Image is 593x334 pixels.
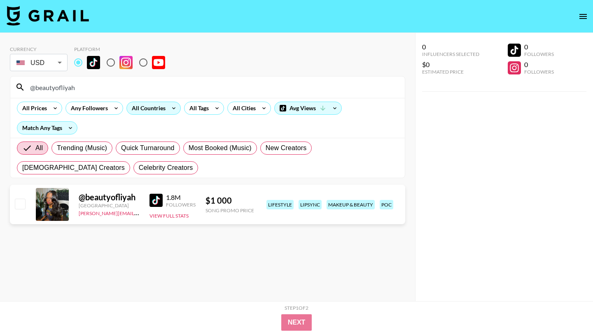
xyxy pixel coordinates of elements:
[22,163,125,173] span: [DEMOGRAPHIC_DATA] Creators
[17,102,49,114] div: All Prices
[524,60,554,69] div: 0
[79,209,201,216] a: [PERSON_NAME][EMAIL_ADDRESS][DOMAIN_NAME]
[74,46,172,52] div: Platform
[205,195,254,206] div: $ 1 000
[281,314,312,331] button: Next
[524,69,554,75] div: Followers
[10,46,68,52] div: Currency
[266,200,294,209] div: lifestyle
[266,143,307,153] span: New Creators
[7,6,89,26] img: Grail Talent
[575,8,591,25] button: open drawer
[275,102,341,114] div: Avg Views
[299,200,322,209] div: lipsync
[184,102,210,114] div: All Tags
[422,69,479,75] div: Estimated Price
[228,102,257,114] div: All Cities
[149,213,189,219] button: View Full Stats
[524,51,554,57] div: Followers
[149,194,163,207] img: TikTok
[422,60,479,69] div: $0
[121,143,175,153] span: Quick Turnaround
[524,43,554,51] div: 0
[422,51,479,57] div: Influencers Selected
[152,56,165,69] img: YouTube
[422,43,479,51] div: 0
[205,207,254,213] div: Song Promo Price
[552,293,583,324] iframe: Drift Widget Chat Controller
[35,143,43,153] span: All
[66,102,110,114] div: Any Followers
[189,143,252,153] span: Most Booked (Music)
[79,192,140,202] div: @ beautyofliyah
[12,56,66,70] div: USD
[87,56,100,69] img: TikTok
[57,143,107,153] span: Trending (Music)
[327,200,375,209] div: makeup & beauty
[127,102,167,114] div: All Countries
[166,202,196,208] div: Followers
[17,122,77,134] div: Match Any Tags
[139,163,193,173] span: Celebrity Creators
[25,81,400,94] input: Search by User Name
[119,56,133,69] img: Instagram
[380,200,393,209] div: poc
[285,305,308,311] div: Step 1 of 2
[79,202,140,209] div: [GEOGRAPHIC_DATA]
[166,193,196,202] div: 1.8M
